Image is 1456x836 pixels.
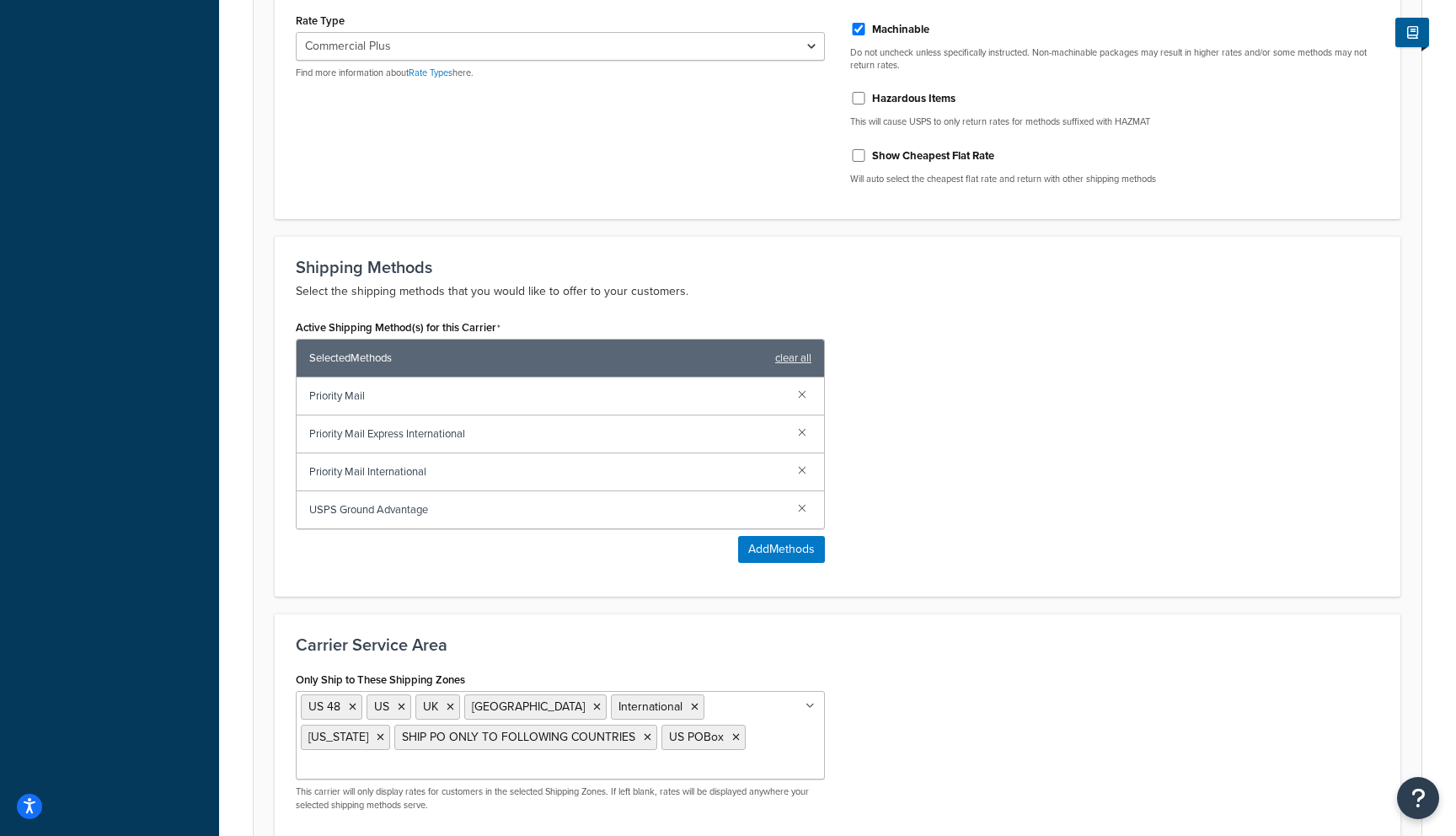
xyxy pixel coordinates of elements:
h3: Carrier Service Area [296,635,1379,654]
h3: Shipping Methods [296,258,1379,276]
button: Show Help Docs [1395,18,1429,47]
a: clear all [775,346,811,370]
span: Priority Mail International [309,460,784,484]
label: Hazardous Items [872,91,955,106]
label: Active Shipping Method(s) for this Carrier [296,321,500,335]
p: Select the shipping methods that you would like to offer to your customers. [296,281,1379,302]
span: Priority Mail [309,384,784,408]
p: This will cause USPS to only return rates for methods suffixed with HAZMAT [850,115,1379,128]
span: US [374,698,389,715]
button: AddMethods [738,536,825,563]
p: Will auto select the cheapest flat rate and return with other shipping methods [850,173,1379,185]
span: [GEOGRAPHIC_DATA] [472,698,585,715]
button: Open Resource Center [1397,777,1439,819]
label: Only Ship to These Shipping Zones [296,673,465,686]
p: Find more information about here. [296,67,825,79]
span: Priority Mail Express International [309,422,784,446]
span: US 48 [308,698,340,715]
p: This carrier will only display rates for customers in the selected Shipping Zones. If left blank,... [296,785,825,812]
span: International [618,698,682,715]
label: Show Cheapest Flat Rate [872,148,994,163]
a: Rate Types [409,66,452,79]
span: US POBox [669,728,724,746]
span: [US_STATE] [308,728,368,746]
span: USPS Ground Advantage [309,498,784,522]
span: SHIP PO ONLY TO FOLLOWING COUNTRIES [402,728,635,746]
label: Machinable [872,22,929,37]
label: Rate Type [296,14,345,27]
p: Do not uncheck unless specifically instructed. Non-machinable packages may result in higher rates... [850,46,1379,72]
span: UK [423,698,438,715]
span: Selected Methods [309,346,767,370]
